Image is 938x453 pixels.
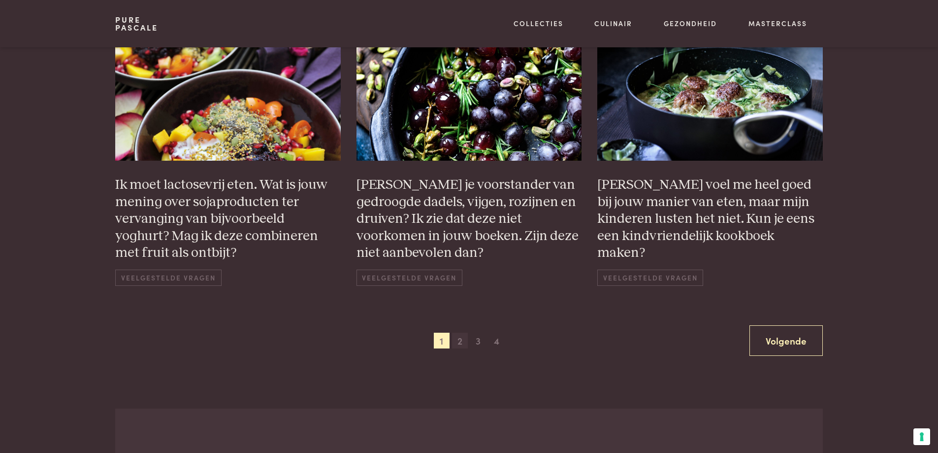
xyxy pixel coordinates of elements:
h3: Ik moet lactosevrij eten. Wat is jouw mening over sojaproducten ter vervanging van bijvoorbeeld y... [115,176,341,262]
a: Collecties [514,18,563,29]
a: Volgende [749,325,823,356]
span: 1 [434,333,450,348]
h3: [PERSON_NAME] voel me heel goed bij jouw manier van eten, maar mijn kinderen lusten het niet. Kun... [597,176,823,262]
span: 4 [488,333,504,348]
span: 3 [470,333,486,348]
span: Veelgestelde vragen [356,270,462,286]
img: _DSC6417 [115,32,341,161]
a: _DSC7342 [PERSON_NAME] je voorstander van gedroogde dadels, vijgen, rozijnen en druiven? Ik zie d... [356,32,582,286]
img: _DSC5835 [597,32,823,161]
img: _DSC7342 [356,32,582,161]
a: Culinair [594,18,632,29]
h3: [PERSON_NAME] je voorstander van gedroogde dadels, vijgen, rozijnen en druiven? Ik zie dat deze n... [356,176,582,262]
span: Veelgestelde vragen [597,270,703,286]
span: 2 [452,333,468,348]
a: _DSC6417 Ik moet lactosevrij eten. Wat is jouw mening over sojaproducten ter vervanging van bijvo... [115,32,341,286]
button: Uw voorkeuren voor toestemming voor trackingtechnologieën [913,428,930,445]
a: _DSC5835 [PERSON_NAME] voel me heel goed bij jouw manier van eten, maar mijn kinderen lusten het ... [597,32,823,286]
a: PurePascale [115,16,158,32]
a: Masterclass [748,18,807,29]
span: Veelgestelde vragen [115,270,221,286]
a: Gezondheid [664,18,717,29]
